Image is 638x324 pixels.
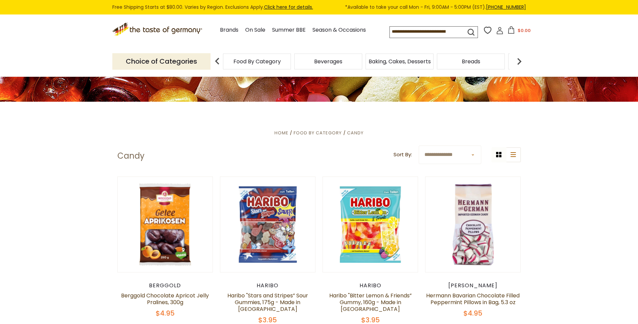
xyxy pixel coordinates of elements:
[426,292,520,306] a: Hermann Bavarian Chocolate Filled Peppermint Pillows in Bag, 5.3 oz
[505,26,533,36] button: $0.00
[117,282,213,289] div: Berggold
[220,282,316,289] div: Haribo
[323,177,418,272] img: Haribo "Bitter Lemon & Friends” Gummy, 160g - Made in Germany
[312,26,366,35] a: Season & Occasions
[112,3,526,11] div: Free Shipping Starts at $80.00. Varies by Region. Exclusions Apply.
[314,59,342,64] a: Beverages
[220,177,315,272] img: Haribo "Stars and Stripes” Sour Gummies, 175g - Made in Germany
[156,309,175,318] span: $4.95
[518,27,531,34] span: $0.00
[513,55,526,68] img: next arrow
[369,59,431,64] a: Baking, Cakes, Desserts
[118,177,213,272] img: Berggold Chocolate Apricot Jelly Pralines, 300g
[393,151,412,159] label: Sort By:
[274,130,289,136] a: Home
[329,292,412,313] a: Haribo "Bitter Lemon & Friends” Gummy, 160g - Made in [GEOGRAPHIC_DATA]
[272,26,306,35] a: Summer BBE
[220,26,238,35] a: Brands
[112,53,211,70] p: Choice of Categories
[294,130,342,136] a: Food By Category
[462,59,480,64] a: Breads
[425,177,521,272] img: Hermann Bavarian Chocolate Filled Peppermint Pillows in Bag, 5.3 oz
[425,282,521,289] div: [PERSON_NAME]
[233,59,281,64] a: Food By Category
[264,4,313,10] a: Click here for details.
[245,26,265,35] a: On Sale
[463,309,482,318] span: $4.95
[323,282,418,289] div: Haribo
[117,151,145,161] h1: Candy
[345,3,526,11] span: *Available to take your call Mon - Fri, 9:00AM - 5:00PM (EST).
[121,292,209,306] a: Berggold Chocolate Apricot Jelly Pralines, 300g
[347,130,364,136] a: Candy
[227,292,308,313] a: Haribo "Stars and Stripes” Sour Gummies, 175g - Made in [GEOGRAPHIC_DATA]
[211,55,224,68] img: previous arrow
[486,4,526,10] a: [PHONE_NUMBER]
